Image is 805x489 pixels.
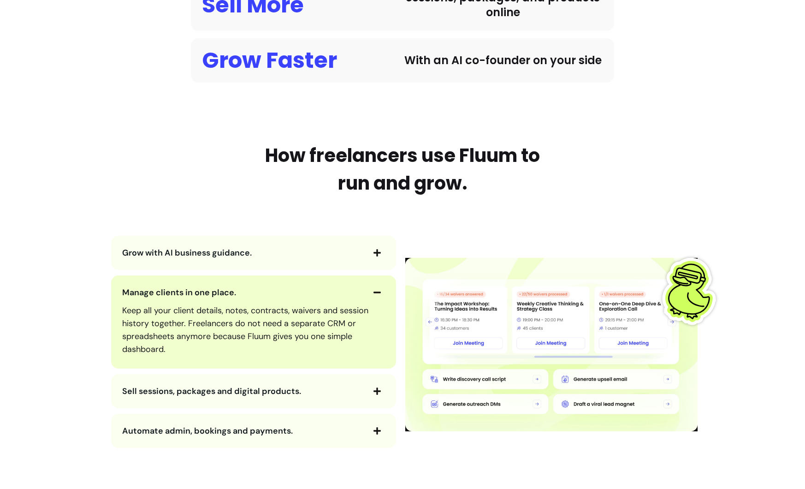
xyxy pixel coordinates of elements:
[122,304,385,356] p: Keep all your client details, notes, contracts, waivers and session history together. Freelancers...
[122,245,385,261] button: Grow with AI business guidance.
[122,423,385,439] button: Automate admin, bookings and payments.
[202,49,337,72] div: Grow Faster
[122,383,385,399] button: Sell sessions, packages and digital products.
[122,247,252,258] span: Grow with AI business guidance.
[122,285,385,300] button: Manage clients in one place.
[122,300,385,359] div: Manage clients in one place.
[656,256,725,326] img: Fluum Duck sticker
[122,287,236,298] span: Manage clients in one place.
[122,425,293,436] span: Automate admin, bookings and payments.
[402,53,603,68] div: With an AI co-founder on your side
[253,142,552,197] h2: How freelancers use Fluum to run and grow.
[122,386,301,397] span: Sell sessions, packages and digital products.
